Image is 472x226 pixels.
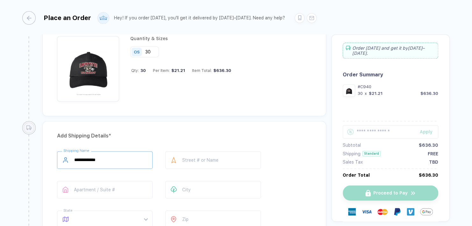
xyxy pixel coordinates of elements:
img: visa [361,207,372,217]
div: 30 [358,91,363,96]
img: Venmo [407,208,414,215]
img: 1760136621053qkess_nt_front.png [344,86,354,95]
div: Order [DATE] and get it by [DATE]–[DATE] . [343,43,438,59]
div: Subtotal [343,143,361,148]
div: Per Item: [153,68,185,73]
div: $636.30 [420,91,438,96]
button: Apply [412,125,438,138]
div: Apply [420,129,438,134]
div: Shipping [343,151,361,156]
img: user profile [98,12,109,24]
img: GPay [420,205,433,218]
img: master-card [377,207,388,217]
div: Order Summary [343,72,438,78]
div: Sales Tax [343,159,363,165]
div: #C940 [358,84,438,89]
div: Standard [362,151,381,156]
div: Place an Order [44,14,91,22]
img: Paypal [393,208,401,215]
div: Qty: [131,68,146,73]
div: Item Total: [192,68,231,73]
div: Order Total [343,173,370,178]
div: Hey! If you order [DATE], you'll get it delivered by [DATE]–[DATE]. Need any help? [114,15,285,21]
div: $21.21 [369,91,383,96]
div: $636.30 [419,173,438,178]
div: x [364,91,368,96]
div: TBD [429,159,438,165]
div: OS [134,49,140,54]
div: Quantity & Sizes [130,36,231,41]
img: express [348,208,356,215]
div: FREE [428,151,438,156]
div: $636.30 [419,143,438,148]
div: $21.21 [170,68,185,73]
span: 30 [139,68,146,73]
img: 1760136621053qkess_nt_front.png [60,39,116,95]
div: Add Shipping Details [57,131,311,141]
div: $636.30 [212,68,231,73]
